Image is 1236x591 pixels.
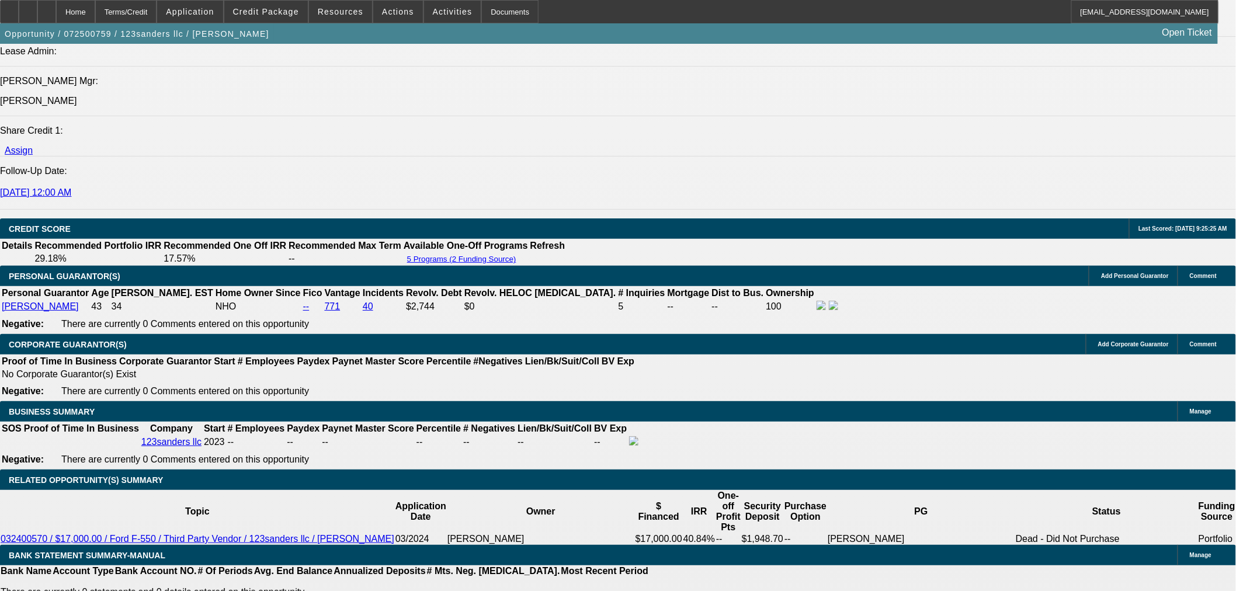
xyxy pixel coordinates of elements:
[525,356,599,366] b: Lien/Bk/Suit/Coll
[426,565,561,577] th: # Mts. Neg. [MEDICAL_DATA].
[224,1,308,23] button: Credit Package
[829,301,838,310] img: linkedin-icon.png
[403,240,529,252] th: Available One-Off Programs
[197,565,254,577] th: # Of Periods
[464,288,616,298] b: Revolv. HELOC [MEDICAL_DATA].
[61,454,309,464] span: There are currently 0 Comments entered on this opportunity
[34,240,162,252] th: Recommended Portfolio IRR
[433,7,473,16] span: Activities
[766,288,814,298] b: Ownership
[23,423,140,434] th: Proof of Time In Business
[2,301,79,311] a: [PERSON_NAME]
[9,272,120,281] span: PERSONAL GUARANTOR(S)
[827,533,1015,545] td: [PERSON_NAME]
[683,490,716,533] th: IRR
[741,490,784,533] th: Security Deposit
[9,407,95,416] span: BUSINESS SUMMARY
[333,565,426,577] th: Annualized Deposits
[5,29,269,39] span: Opportunity / 072500759 / 123sanders llc / [PERSON_NAME]
[141,437,202,447] a: 123sanders llc
[395,533,447,545] td: 03/2024
[716,533,741,545] td: --
[395,490,447,533] th: Application Date
[163,253,287,265] td: 17.57%
[424,1,481,23] button: Activities
[784,490,827,533] th: Purchase Option
[112,288,213,298] b: [PERSON_NAME]. EST
[1,356,117,367] th: Proof of Time In Business
[297,356,330,366] b: Paydex
[2,454,44,464] b: Negative:
[111,300,214,313] td: 34
[9,340,127,349] span: CORPORATE GUARANTOR(S)
[204,423,225,433] b: Start
[405,300,463,313] td: $2,744
[215,300,301,313] td: NHO
[286,436,320,449] td: --
[9,551,165,560] span: BANK STATEMENT SUMMARY-MANUAL
[1158,23,1217,43] a: Open Ticket
[629,436,638,446] img: facebook-icon.png
[1015,533,1198,545] td: Dead - Did Not Purchase
[416,437,461,447] div: --
[157,1,223,23] button: Application
[618,288,665,298] b: # Inquiries
[91,288,109,298] b: Age
[602,356,634,366] b: BV Exp
[1,534,394,544] a: 032400570 / $17,000.00 / Ford F-550 / Third Party Vendor / 123sanders llc / [PERSON_NAME]
[1101,273,1169,279] span: Add Personal Guarantor
[233,7,299,16] span: Credit Package
[765,300,815,313] td: 100
[228,423,285,433] b: # Employees
[1,240,33,252] th: Details
[712,288,764,298] b: Dist to Bus.
[325,301,341,311] a: 771
[741,533,784,545] td: $1,948.70
[711,300,765,313] td: --
[61,319,309,329] span: There are currently 0 Comments entered on this opportunity
[214,356,235,366] b: Start
[254,565,334,577] th: Avg. End Balance
[406,288,462,298] b: Revolv. Debt
[463,437,515,447] div: --
[668,288,710,298] b: Mortgage
[1190,408,1211,415] span: Manage
[1198,533,1236,545] td: Portfolio
[1015,490,1198,533] th: Status
[9,224,71,234] span: CREDIT SCORE
[447,490,635,533] th: Owner
[2,319,44,329] b: Negative:
[114,565,197,577] th: Bank Account NO.
[303,288,322,298] b: Fico
[1190,273,1217,279] span: Comment
[363,301,373,311] a: 40
[827,490,1015,533] th: PG
[517,436,592,449] td: --
[667,300,710,313] td: --
[34,253,162,265] td: 29.18%
[593,436,627,449] td: --
[287,423,320,433] b: Paydex
[9,475,163,485] span: RELATED OPPORTUNITY(S) SUMMARY
[716,490,741,533] th: One-off Profit Pts
[2,288,89,298] b: Personal Guarantor
[1,423,22,434] th: SOS
[332,356,424,366] b: Paynet Master Score
[1,368,640,380] td: No Corporate Guarantor(s) Exist
[530,240,566,252] th: Refresh
[1198,490,1236,533] th: Funding Source
[1138,225,1227,232] span: Last Scored: [DATE] 9:25:25 AM
[322,423,414,433] b: Paynet Master Score
[363,288,404,298] b: Incidents
[61,386,309,396] span: There are currently 0 Comments entered on this opportunity
[1190,552,1211,558] span: Manage
[238,356,295,366] b: # Employees
[447,533,635,545] td: [PERSON_NAME]
[463,423,515,433] b: # Negatives
[784,533,827,545] td: --
[166,7,214,16] span: Application
[1190,341,1217,347] span: Comment
[561,565,649,577] th: Most Recent Period
[464,300,617,313] td: $0
[5,145,33,155] a: Assign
